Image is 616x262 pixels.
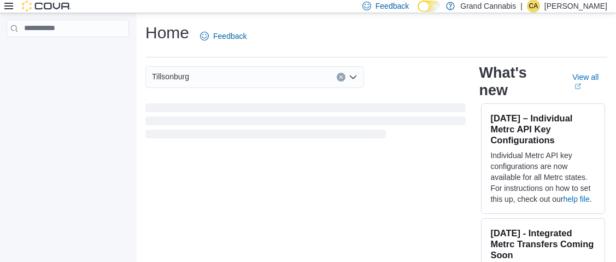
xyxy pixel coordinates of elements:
[572,73,607,90] a: View allExternal link
[490,113,596,145] h3: [DATE] – Individual Metrc API Key Configurations
[490,228,596,260] h3: [DATE] - Integrated Metrc Transfers Coming Soon
[479,64,559,99] h2: What's new
[152,70,189,83] span: Tillsonburg
[574,83,581,90] svg: External link
[7,39,129,66] nav: Complex example
[490,150,596,205] p: Individual Metrc API key configurations are now available for all Metrc states. For instructions ...
[418,1,441,12] input: Dark Mode
[196,25,251,47] a: Feedback
[349,73,357,81] button: Open list of options
[145,22,189,44] h1: Home
[564,195,590,203] a: help file
[337,73,345,81] button: Clear input
[376,1,409,11] span: Feedback
[145,106,466,141] span: Loading
[213,31,247,42] span: Feedback
[22,1,71,11] img: Cova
